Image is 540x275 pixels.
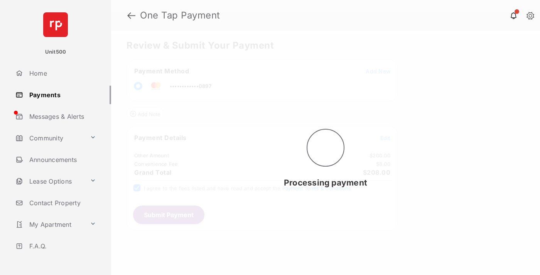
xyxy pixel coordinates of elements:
[12,107,111,126] a: Messages & Alerts
[12,237,111,255] a: F.A.Q.
[43,12,68,37] img: svg+xml;base64,PHN2ZyB4bWxucz0iaHR0cDovL3d3dy53My5vcmcvMjAwMC9zdmciIHdpZHRoPSI2NCIgaGVpZ2h0PSI2NC...
[12,150,111,169] a: Announcements
[12,86,111,104] a: Payments
[12,215,87,234] a: My Apartment
[140,11,220,20] strong: One Tap Payment
[45,48,66,56] p: Unit500
[12,129,87,147] a: Community
[12,172,87,191] a: Lease Options
[284,178,367,187] span: Processing payment
[12,64,111,83] a: Home
[12,194,111,212] a: Contact Property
